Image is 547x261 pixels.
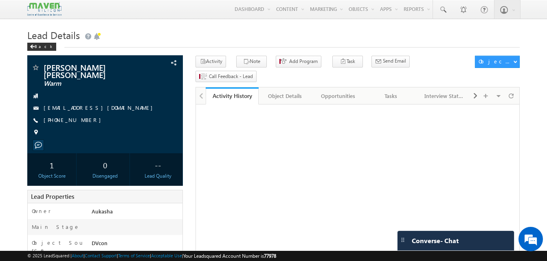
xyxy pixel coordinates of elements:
a: Opportunities [312,87,365,104]
span: Aukasha [92,208,113,215]
img: carter-drag [400,237,406,243]
div: Interview Status [424,91,464,101]
button: Send Email [371,56,410,67]
div: DVcon [90,239,182,250]
div: Disengaged [83,172,127,180]
label: Object Source [32,239,84,254]
span: Send Email [383,57,406,65]
button: Add Program [276,56,321,67]
span: Converse - Chat [412,237,459,244]
span: © 2025 LeadSquared | | | | | [27,252,276,260]
button: Activity [196,56,226,67]
div: Activity History [212,92,253,100]
a: Contact Support [85,253,117,258]
div: Lead Quality [136,172,180,180]
img: Custom Logo [27,2,62,16]
a: Tasks [365,87,418,104]
button: Note [236,56,267,67]
span: Lead Properties [31,192,74,200]
div: Object Score [29,172,74,180]
a: Activity History [206,87,259,104]
span: [PHONE_NUMBER] [44,116,105,124]
span: Warm [44,80,139,88]
button: Object Actions [475,56,520,68]
a: Back [27,42,60,49]
div: Back [27,43,56,51]
button: Call Feedback - Lead [196,71,257,83]
a: [EMAIL_ADDRESS][DOMAIN_NAME] [44,104,157,111]
label: Main Stage [32,223,80,231]
label: Owner [32,207,51,215]
span: [PERSON_NAME] [PERSON_NAME] [44,63,139,78]
div: Object Actions [479,58,513,65]
span: Lead Details [27,28,80,41]
div: Object Details [265,91,304,101]
a: Acceptable Use [151,253,182,258]
div: Tasks [371,91,411,101]
a: Terms of Service [118,253,150,258]
a: Object Details [259,87,312,104]
div: 1 [29,157,74,172]
div: -- [136,157,180,172]
button: Task [332,56,363,67]
span: 77978 [264,253,276,259]
a: Interview Status [418,87,471,104]
span: Call Feedback - Lead [209,73,253,80]
a: About [72,253,83,258]
div: Opportunities [319,91,358,101]
span: Your Leadsquared Account Number is [183,253,276,259]
div: 0 [83,157,127,172]
span: Add Program [289,58,318,65]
